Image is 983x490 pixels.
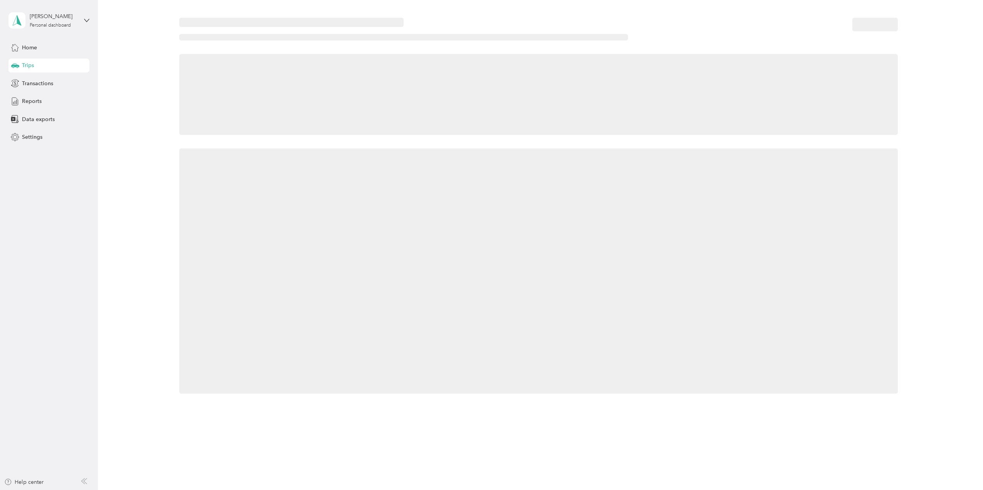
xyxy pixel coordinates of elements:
[22,115,55,123] span: Data exports
[940,447,983,490] iframe: Everlance-gr Chat Button Frame
[22,61,34,69] span: Trips
[22,133,42,141] span: Settings
[22,79,53,88] span: Transactions
[30,12,78,20] div: [PERSON_NAME]
[30,23,71,28] div: Personal dashboard
[22,44,37,52] span: Home
[4,478,44,486] button: Help center
[22,97,42,105] span: Reports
